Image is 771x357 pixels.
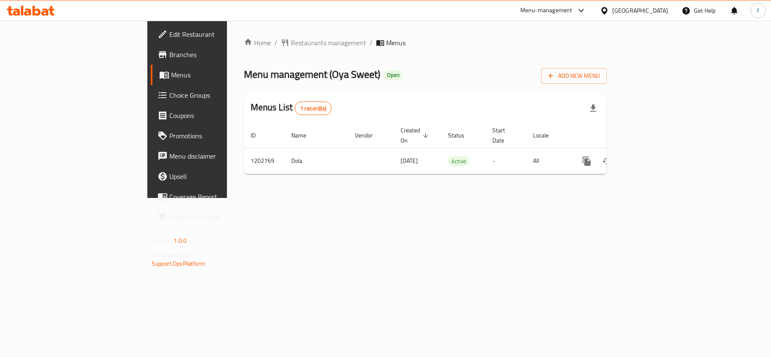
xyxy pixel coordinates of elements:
[151,105,276,126] a: Coupons
[251,101,332,115] h2: Menus List
[291,130,317,140] span: Name
[548,71,600,81] span: Add New Menu
[757,6,759,15] span: f
[244,38,607,48] nav: breadcrumb
[577,151,597,171] button: more
[171,70,269,80] span: Menus
[448,130,475,140] span: Status
[151,24,276,44] a: Edit Restaurant
[533,130,560,140] span: Locale
[169,192,269,202] span: Coverage Report
[370,38,373,48] li: /
[169,151,269,161] span: Menu disclaimer
[285,148,348,174] td: Dola
[151,126,276,146] a: Promotions
[151,44,276,65] a: Branches
[401,155,418,166] span: [DATE]
[169,212,269,222] span: Grocery Checklist
[152,258,205,269] a: Support.OpsPlatform
[597,151,617,171] button: Change Status
[386,38,406,48] span: Menus
[281,38,366,48] a: Restaurants management
[355,130,384,140] span: Vendor
[151,85,276,105] a: Choice Groups
[169,29,269,39] span: Edit Restaurant
[384,71,403,79] span: Open
[448,156,470,166] div: Active
[583,98,603,118] div: Export file
[526,148,570,174] td: All
[612,6,668,15] div: [GEOGRAPHIC_DATA]
[541,68,607,84] button: Add New Menu
[151,65,276,85] a: Menus
[151,146,276,166] a: Menu disclaimer
[384,70,403,80] div: Open
[244,123,665,174] table: enhanced table
[492,125,516,146] span: Start Date
[151,207,276,227] a: Grocery Checklist
[151,166,276,187] a: Upsell
[152,235,172,246] span: Version:
[169,131,269,141] span: Promotions
[169,49,269,60] span: Branches
[401,125,431,146] span: Created On
[291,38,366,48] span: Restaurants management
[295,104,331,113] span: 1 record(s)
[169,171,269,181] span: Upsell
[448,157,470,166] span: Active
[295,102,332,115] div: Total records count
[520,5,572,16] div: Menu-management
[251,130,267,140] span: ID
[151,187,276,207] a: Coverage Report
[174,235,187,246] span: 1.0.0
[570,123,665,148] th: Actions
[486,148,526,174] td: -
[244,65,380,84] span: Menu management ( Oya Sweet )
[152,250,191,261] span: Get support on:
[169,110,269,121] span: Coupons
[169,90,269,100] span: Choice Groups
